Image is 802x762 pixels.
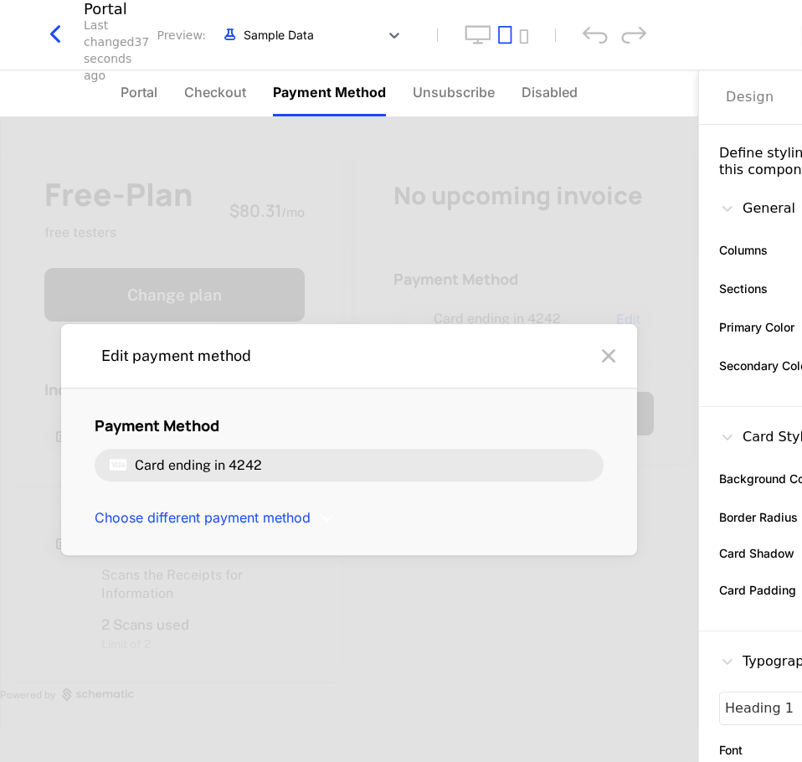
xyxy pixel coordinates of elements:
[184,82,246,102] span: Checkout
[95,415,219,435] span: Payment Method
[84,17,157,84] div: Last changed 37 seconds ago
[719,544,794,562] label: Card Shadow
[273,82,386,102] span: Payment Method
[101,346,251,366] span: Edit payment method
[95,509,311,528] span: Choose different payment method
[121,82,157,102] span: Portal
[498,25,512,44] button: tablet
[726,87,774,107] div: Design
[465,25,491,44] button: desktop
[108,456,128,476] i: visa
[519,29,528,44] button: mobile
[719,280,768,297] label: Sections
[583,26,608,44] div: undo
[719,241,768,259] label: Columns
[135,457,225,473] span: Card ending in
[317,508,337,528] i: chevron-down
[621,26,646,44] div: redo
[719,508,798,526] label: Border Radius
[719,198,795,219] div: General
[719,741,743,759] label: Font
[719,581,796,599] label: Card Padding
[229,457,262,473] span: 4242
[719,318,794,336] label: Primary Color
[157,27,205,44] span: Preview:
[413,82,495,102] span: Unsubscribe
[595,342,622,369] i: close
[522,82,578,102] span: Disabled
